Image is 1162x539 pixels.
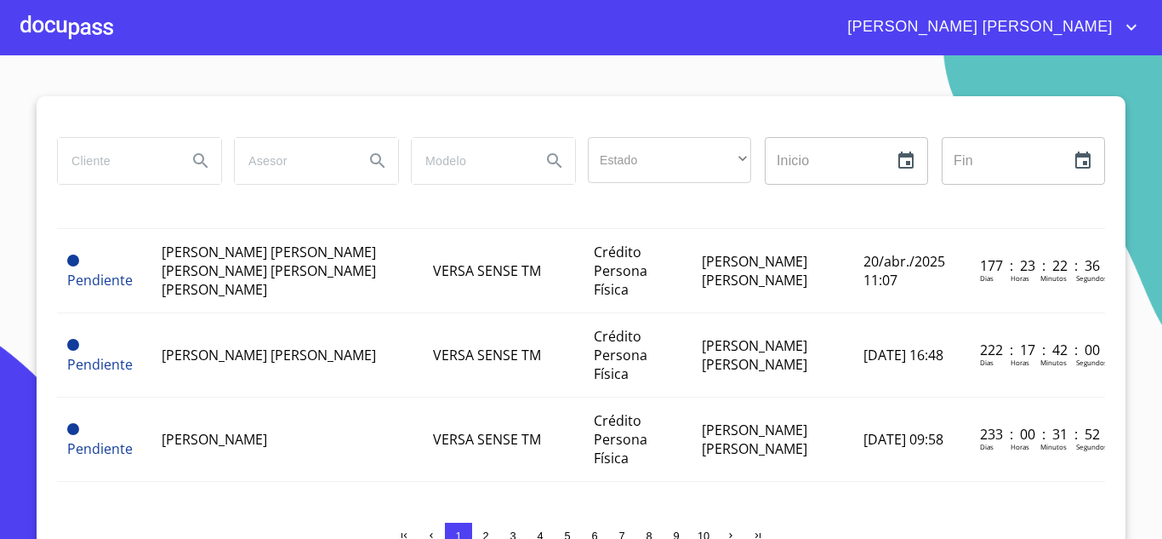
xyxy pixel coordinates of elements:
span: [DATE] 16:48 [863,346,943,364]
p: Horas [1011,358,1029,367]
p: Segundos [1076,442,1108,451]
input: search [235,138,350,184]
button: Search [180,140,221,181]
span: Pendiente [67,423,79,435]
span: VERSA SENSE TM [433,261,541,280]
div: ​ [588,137,751,183]
button: Search [534,140,575,181]
p: Segundos [1076,273,1108,283]
span: [PERSON_NAME] [PERSON_NAME] [PERSON_NAME] [PERSON_NAME] [PERSON_NAME] [162,243,376,299]
p: Minutos [1040,358,1067,367]
span: Crédito Persona Física [594,411,647,467]
p: 233 : 00 : 31 : 52 [980,425,1095,444]
p: 222 : 17 : 42 : 00 [980,341,1095,359]
p: Dias [980,442,994,451]
span: Pendiente [67,255,79,267]
input: search [58,138,174,184]
span: [PERSON_NAME] [PERSON_NAME] [834,14,1121,41]
span: [PERSON_NAME] [PERSON_NAME] [702,336,807,374]
span: VERSA SENSE TM [433,346,541,364]
span: [PERSON_NAME] [PERSON_NAME] [702,421,807,458]
p: 177 : 23 : 22 : 36 [980,256,1095,275]
span: [PERSON_NAME] [PERSON_NAME] [702,252,807,290]
p: Dias [980,358,994,367]
span: 20/abr./2025 11:07 [863,252,945,290]
p: Dias [980,273,994,283]
span: Crédito Persona Física [594,327,647,383]
span: [DATE] 09:58 [863,430,943,449]
span: Pendiente [67,271,133,290]
span: Crédito Persona Física [594,243,647,299]
input: search [412,138,527,184]
span: Pendiente [67,355,133,374]
p: Horas [1011,442,1029,451]
p: Segundos [1076,358,1108,367]
p: Horas [1011,273,1029,283]
span: Pendiente [67,439,133,458]
span: [PERSON_NAME] [PERSON_NAME] [162,346,376,364]
p: Minutos [1040,442,1067,451]
span: VERSA SENSE TM [433,430,541,449]
p: Minutos [1040,273,1067,283]
span: [PERSON_NAME] [162,430,267,449]
span: Pendiente [67,339,79,351]
button: account of current user [834,14,1142,41]
button: Search [357,140,398,181]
